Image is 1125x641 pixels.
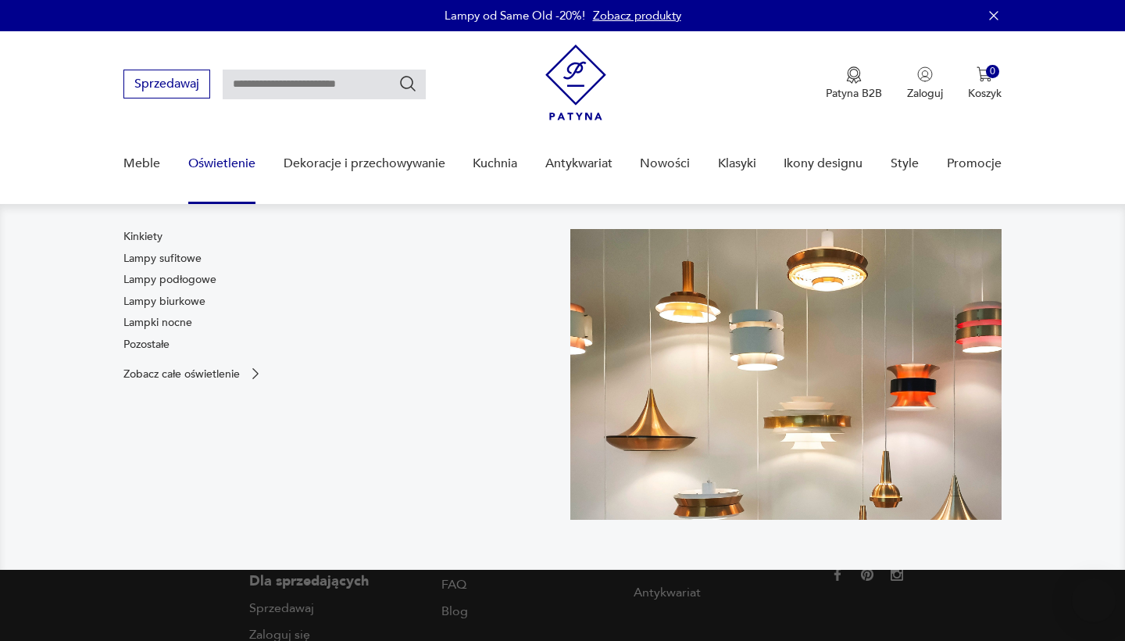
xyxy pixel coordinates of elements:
div: 0 [986,65,999,78]
p: Koszyk [968,86,1002,101]
p: Patyna B2B [826,86,882,101]
a: Lampy podłogowe [123,272,216,288]
iframe: Smartsupp widget button [1072,578,1116,622]
button: Sprzedawaj [123,70,210,98]
button: 0Koszyk [968,66,1002,101]
img: Ikona koszyka [977,66,992,82]
button: Zaloguj [907,66,943,101]
a: Dekoracje i przechowywanie [284,134,445,194]
a: Klasyki [718,134,756,194]
p: Lampy od Same Old -20%! [445,8,585,23]
img: Ikonka użytkownika [917,66,933,82]
a: Antykwariat [545,134,612,194]
button: Szukaj [398,74,417,93]
a: Zobacz produkty [593,8,681,23]
a: Ikona medaluPatyna B2B [826,66,882,101]
img: Ikona medalu [846,66,862,84]
p: Zobacz całe oświetlenie [123,369,240,379]
a: Lampy biurkowe [123,294,205,310]
p: Zaloguj [907,86,943,101]
a: Sprzedawaj [123,80,210,91]
a: Ikony designu [784,134,862,194]
a: Kinkiety [123,229,162,245]
a: Style [891,134,919,194]
a: Lampy sufitowe [123,251,202,267]
a: Kuchnia [473,134,517,194]
a: Pozostałe [123,337,170,353]
img: Patyna - sklep z meblami i dekoracjami vintage [545,45,606,120]
a: Promocje [947,134,1002,194]
a: Lampki nocne [123,315,192,331]
a: Zobacz całe oświetlenie [123,366,263,381]
button: Patyna B2B [826,66,882,101]
a: Nowości [640,134,690,194]
a: Oświetlenie [188,134,255,194]
img: a9d990cd2508053be832d7f2d4ba3cb1.jpg [570,229,1002,520]
a: Meble [123,134,160,194]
